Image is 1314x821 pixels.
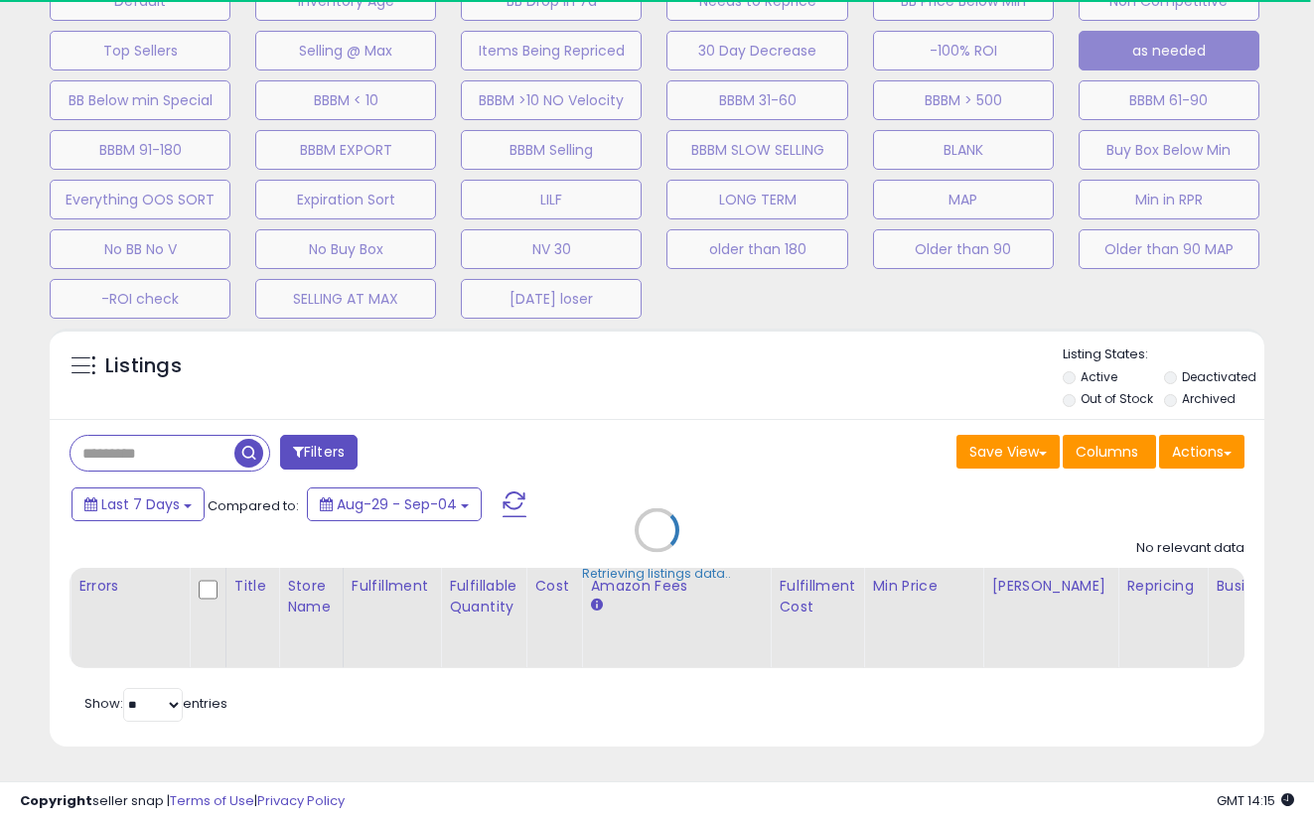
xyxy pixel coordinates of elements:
[1079,130,1259,170] button: Buy Box Below Min
[255,180,436,219] button: Expiration Sort
[255,80,436,120] button: BBBM < 10
[583,565,732,583] div: Retrieving listings data..
[461,31,642,70] button: Items Being Repriced
[461,279,642,319] button: [DATE] loser
[255,31,436,70] button: Selling @ Max
[461,229,642,269] button: NV 30
[873,180,1054,219] button: MAP
[461,180,642,219] button: LILF
[50,31,230,70] button: Top Sellers
[50,279,230,319] button: -ROI check
[20,791,92,810] strong: Copyright
[666,80,847,120] button: BBBM 31-60
[255,130,436,170] button: BBBM EXPORT
[255,279,436,319] button: SELLING AT MAX
[461,80,642,120] button: BBBM >10 NO Velocity
[257,791,345,810] a: Privacy Policy
[1079,229,1259,269] button: Older than 90 MAP
[50,80,230,120] button: BB Below min Special
[20,792,345,811] div: seller snap | |
[1079,31,1259,70] button: as needed
[666,180,847,219] button: LONG TERM
[666,229,847,269] button: older than 180
[1217,791,1294,810] span: 2025-09-12 14:15 GMT
[1079,80,1259,120] button: BBBM 61-90
[666,130,847,170] button: BBBM SLOW SELLING
[873,31,1054,70] button: -100% ROI
[255,229,436,269] button: No Buy Box
[50,229,230,269] button: No BB No V
[873,229,1054,269] button: Older than 90
[666,31,847,70] button: 30 Day Decrease
[873,80,1054,120] button: BBBM > 500
[1079,180,1259,219] button: Min in RPR
[461,130,642,170] button: BBBM Selling
[50,180,230,219] button: Everything OOS SORT
[170,791,254,810] a: Terms of Use
[50,130,230,170] button: BBBM 91-180
[873,130,1054,170] button: BLANK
